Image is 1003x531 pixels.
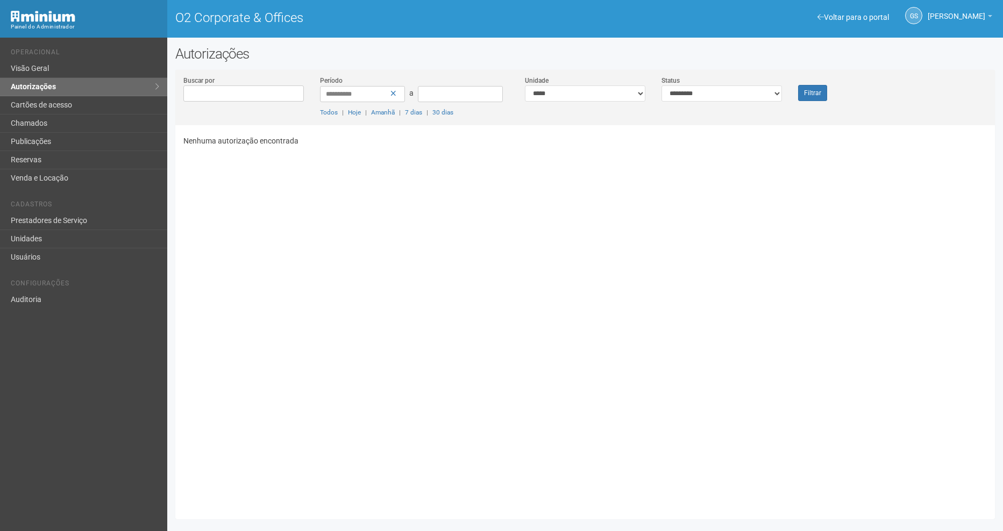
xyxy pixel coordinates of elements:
span: | [426,109,428,116]
li: Operacional [11,48,159,60]
a: Amanhã [371,109,395,116]
span: | [342,109,344,116]
div: Painel do Administrador [11,22,159,32]
span: Gabriela Souza [928,2,985,20]
span: | [399,109,401,116]
button: Filtrar [798,85,827,101]
img: Minium [11,11,75,22]
li: Configurações [11,279,159,291]
a: 7 dias [405,109,422,116]
span: a [409,89,414,97]
a: [PERSON_NAME] [928,13,992,22]
label: Buscar por [183,76,215,85]
label: Unidade [525,76,549,85]
a: 30 dias [432,109,453,116]
label: Status [661,76,680,85]
label: Período [320,76,343,85]
p: Nenhuma autorização encontrada [183,136,987,146]
a: Todos [320,109,338,116]
a: GS [905,7,922,24]
span: | [365,109,367,116]
li: Cadastros [11,200,159,212]
a: Hoje [348,109,361,116]
a: Voltar para o portal [817,13,889,21]
h2: Autorizações [175,46,995,62]
h1: O2 Corporate & Offices [175,11,577,25]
